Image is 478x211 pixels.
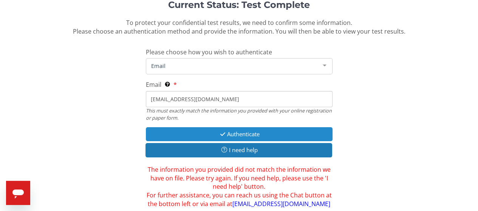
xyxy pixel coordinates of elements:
[146,127,333,141] button: Authenticate
[73,18,405,35] span: To protect your confidential test results, we need to confirm some information. Please choose an ...
[146,80,161,89] span: Email
[146,107,333,121] div: This must exactly match the information you provided with your online registration or paper form.
[145,143,332,157] button: I need help
[146,48,272,56] span: Please choose how you wish to authenticate
[146,165,333,208] span: The information you provided did not match the information we have on file. Please try again. If ...
[149,62,317,70] span: Email
[6,181,30,205] iframe: Button to launch messaging window, conversation in progress
[232,200,330,208] a: [EMAIL_ADDRESS][DOMAIN_NAME]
